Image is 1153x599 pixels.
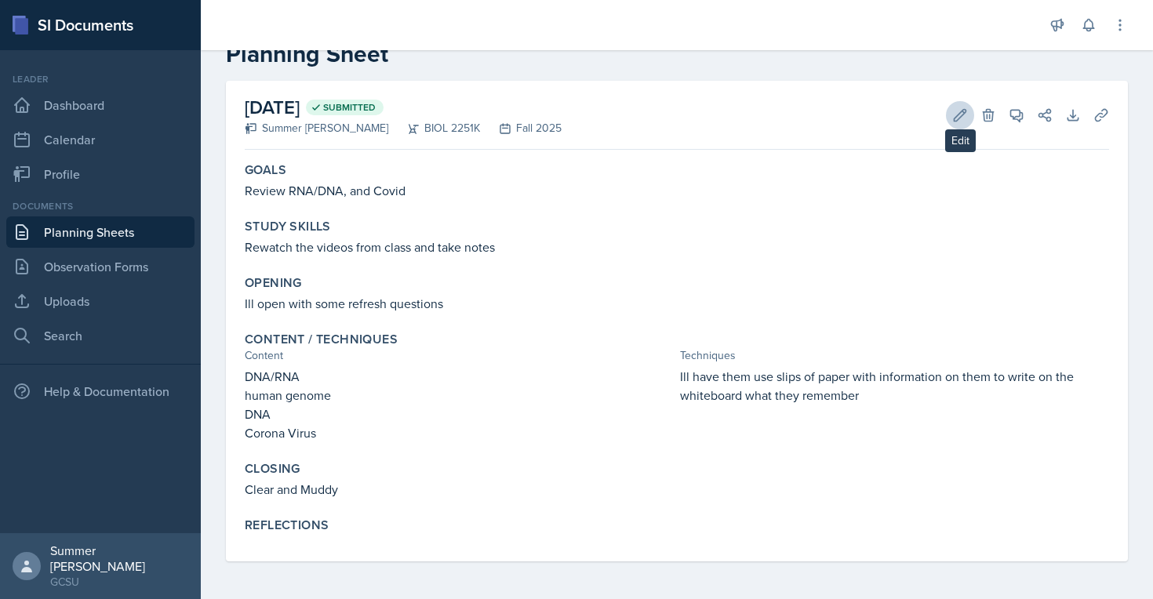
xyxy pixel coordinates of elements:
label: Goals [245,162,286,178]
div: Techniques [680,347,1109,364]
div: GCSU [50,574,188,590]
p: Clear and Muddy [245,480,1109,499]
div: Content [245,347,674,364]
a: Planning Sheets [6,216,195,248]
p: human genome [245,386,674,405]
label: Study Skills [245,219,331,234]
p: Rewatch the videos from class and take notes [245,238,1109,256]
a: Dashboard [6,89,195,121]
a: Uploads [6,285,195,317]
div: Documents [6,199,195,213]
div: Summer [PERSON_NAME] [50,543,188,574]
p: DNA [245,405,674,423]
div: Leader [6,72,195,86]
a: Observation Forms [6,251,195,282]
a: Profile [6,158,195,190]
a: Calendar [6,124,195,155]
div: Fall 2025 [480,120,562,136]
p: Ill have them use slips of paper with information on them to write on the whiteboard what they re... [680,367,1109,405]
p: Review RNA/DNA, and Covid [245,181,1109,200]
h2: [DATE] [245,93,562,122]
div: Help & Documentation [6,376,195,407]
label: Reflections [245,517,329,533]
span: Submitted [323,101,376,114]
p: DNA/RNA [245,367,674,386]
button: Edit [946,101,974,129]
p: Ill open with some refresh questions [245,294,1109,313]
label: Content / Techniques [245,332,398,347]
p: Corona Virus [245,423,674,442]
div: BIOL 2251K [388,120,480,136]
label: Opening [245,275,302,291]
h2: Planning Sheet [226,40,1128,68]
label: Closing [245,461,300,477]
a: Search [6,320,195,351]
div: Summer [PERSON_NAME] [245,120,388,136]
